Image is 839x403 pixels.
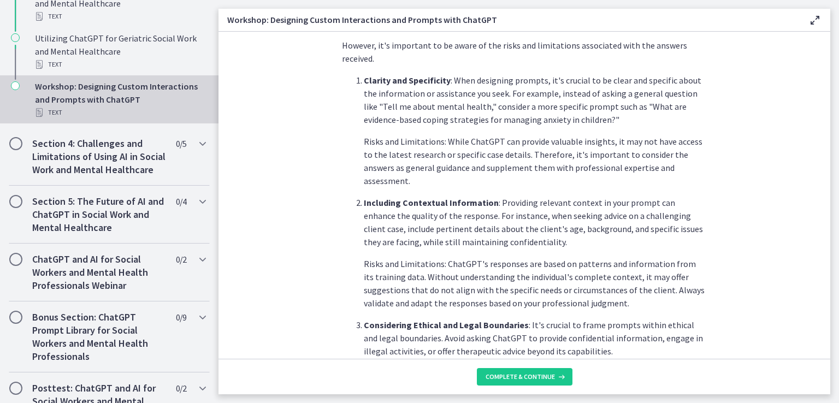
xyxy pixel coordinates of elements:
[176,137,186,150] span: 0 / 5
[364,257,707,310] p: Risks and Limitations: ChatGPT's responses are based on patterns and information from its trainin...
[32,253,166,292] h2: ChatGPT and AI for Social Workers and Mental Health Professionals Webinar
[364,318,707,358] p: : It's crucial to frame prompts within ethical and legal boundaries. Avoid asking ChatGPT to prov...
[364,197,499,208] strong: Including Contextual Information
[32,137,166,176] h2: Section 4: Challenges and Limitations of Using AI in Social Work and Mental Healthcare
[227,13,791,26] h3: Workshop: Designing Custom Interactions and Prompts with ChatGPT
[35,32,205,71] div: Utilizing ChatGPT for Geriatric Social Work and Mental Healthcare
[35,58,205,71] div: Text
[477,368,572,386] button: Complete & continue
[32,195,166,234] h2: Section 5: The Future of AI and ChatGPT in Social Work and Mental Healthcare
[176,253,186,266] span: 0 / 2
[364,135,707,187] p: Risks and Limitations: While ChatGPT can provide valuable insights, it may not have access to the...
[35,10,205,23] div: Text
[176,382,186,395] span: 0 / 2
[176,311,186,324] span: 0 / 9
[176,195,186,208] span: 0 / 4
[364,319,529,330] strong: Considering Ethical and Legal Boundaries
[364,74,707,126] p: : When designing prompts, it's crucial to be clear and specific about the information or assistan...
[35,80,205,119] div: Workshop: Designing Custom Interactions and Prompts with ChatGPT
[486,372,555,381] span: Complete & continue
[32,311,166,363] h2: Bonus Section: ChatGPT Prompt Library for Social Workers and Mental Health Professionals
[35,106,205,119] div: Text
[342,39,707,65] p: However, it's important to be aware of the risks and limitations associated with the answers rece...
[364,75,451,86] strong: Clarity and Specificity
[364,196,707,248] p: : Providing relevant context in your prompt can enhance the quality of the response. For instance...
